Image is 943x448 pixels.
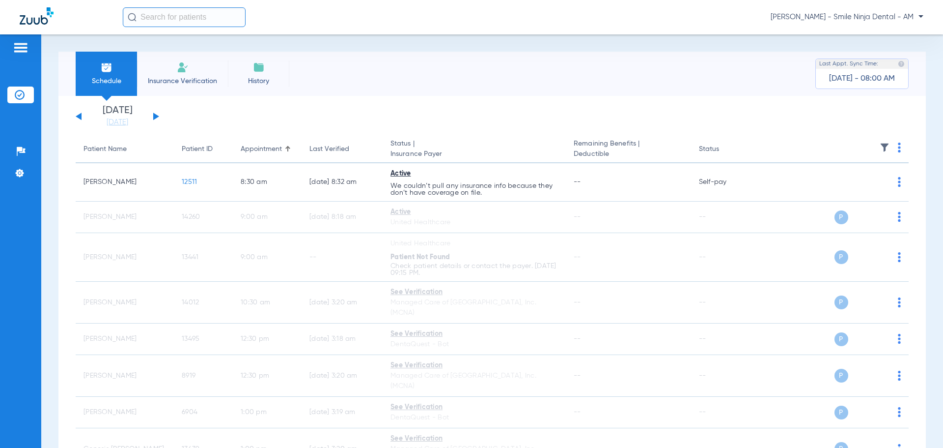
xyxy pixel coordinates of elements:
[302,163,383,202] td: [DATE] 8:32 AM
[235,76,282,86] span: History
[390,287,558,298] div: See Verification
[128,13,137,22] img: Search Icon
[76,233,174,282] td: [PERSON_NAME]
[390,149,558,159] span: Insurance Payer
[302,282,383,324] td: [DATE] 3:20 AM
[182,179,197,185] span: 12511
[390,217,558,228] div: United Healthcare
[76,324,174,355] td: [PERSON_NAME]
[691,136,757,163] th: Status
[76,202,174,233] td: [PERSON_NAME]
[898,298,901,307] img: group-dot-blue.svg
[691,282,757,324] td: --
[233,397,302,428] td: 1:00 PM
[182,409,197,416] span: 6904
[691,355,757,397] td: --
[309,144,375,154] div: Last Verified
[233,324,302,355] td: 12:30 PM
[302,355,383,397] td: [DATE] 3:20 AM
[241,144,294,154] div: Appointment
[309,144,349,154] div: Last Verified
[691,202,757,233] td: --
[691,324,757,355] td: --
[574,299,581,306] span: --
[233,233,302,282] td: 9:00 AM
[898,334,901,344] img: group-dot-blue.svg
[898,371,901,381] img: group-dot-blue.svg
[76,397,174,428] td: [PERSON_NAME]
[76,282,174,324] td: [PERSON_NAME]
[182,213,200,220] span: 14260
[390,402,558,413] div: See Verification
[898,252,901,262] img: group-dot-blue.svg
[241,144,282,154] div: Appointment
[123,7,246,27] input: Search for patients
[88,106,147,127] li: [DATE]
[390,329,558,339] div: See Verification
[390,413,558,423] div: DentaQuest - Bot
[566,136,691,163] th: Remaining Benefits |
[834,369,848,383] span: P
[834,210,848,224] span: P
[83,144,166,154] div: Patient Name
[390,360,558,371] div: See Verification
[88,118,147,127] a: [DATE]
[182,254,198,261] span: 13441
[898,177,901,187] img: group-dot-blue.svg
[574,409,581,416] span: --
[390,371,558,391] div: Managed Care of [GEOGRAPHIC_DATA], Inc. (MCNA)
[390,339,558,350] div: DentaQuest - Bot
[819,59,878,69] span: Last Appt. Sync Time:
[691,233,757,282] td: --
[574,372,581,379] span: --
[691,397,757,428] td: --
[771,12,923,22] span: [PERSON_NAME] - Smile Ninja Dental - AM
[233,202,302,233] td: 9:00 AM
[233,282,302,324] td: 10:30 AM
[233,355,302,397] td: 12:30 PM
[390,434,558,444] div: See Verification
[834,332,848,346] span: P
[574,335,581,342] span: --
[83,76,130,86] span: Schedule
[182,144,213,154] div: Patient ID
[383,136,566,163] th: Status |
[829,74,895,84] span: [DATE] - 08:00 AM
[390,239,558,249] div: United Healthcare
[691,163,757,202] td: Self-pay
[20,7,54,25] img: Zuub Logo
[182,335,199,342] span: 13495
[233,163,302,202] td: 8:30 AM
[898,143,901,152] img: group-dot-blue.svg
[834,296,848,309] span: P
[390,298,558,318] div: Managed Care of [GEOGRAPHIC_DATA], Inc. (MCNA)
[574,179,581,185] span: --
[302,324,383,355] td: [DATE] 3:18 AM
[894,401,943,448] iframe: Chat Widget
[834,406,848,419] span: P
[898,60,905,67] img: last sync help info
[390,263,558,276] p: Check patient details or contact the payer. [DATE] 09:15 PM.
[390,169,558,179] div: Active
[574,149,683,159] span: Deductible
[574,213,581,220] span: --
[13,42,28,54] img: hamburger-icon
[834,250,848,264] span: P
[177,61,189,73] img: Manual Insurance Verification
[898,212,901,222] img: group-dot-blue.svg
[574,254,581,261] span: --
[302,397,383,428] td: [DATE] 3:19 AM
[83,144,127,154] div: Patient Name
[101,61,112,73] img: Schedule
[390,182,558,196] p: We couldn’t pull any insurance info because they don’t have coverage on file.
[302,233,383,282] td: --
[880,143,889,152] img: filter.svg
[76,355,174,397] td: [PERSON_NAME]
[182,144,225,154] div: Patient ID
[182,299,199,306] span: 14012
[390,254,450,261] span: Patient Not Found
[76,163,174,202] td: [PERSON_NAME]
[390,207,558,217] div: Active
[302,202,383,233] td: [DATE] 8:18 AM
